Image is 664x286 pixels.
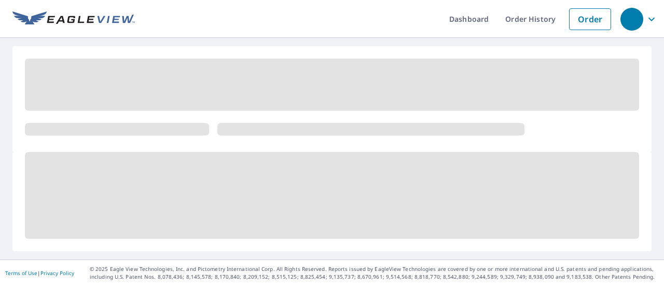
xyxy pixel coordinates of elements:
[40,269,74,277] a: Privacy Policy
[5,269,37,277] a: Terms of Use
[5,270,74,276] p: |
[569,8,611,30] a: Order
[12,11,135,27] img: EV Logo
[90,265,659,281] p: © 2025 Eagle View Technologies, Inc. and Pictometry International Corp. All Rights Reserved. Repo...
